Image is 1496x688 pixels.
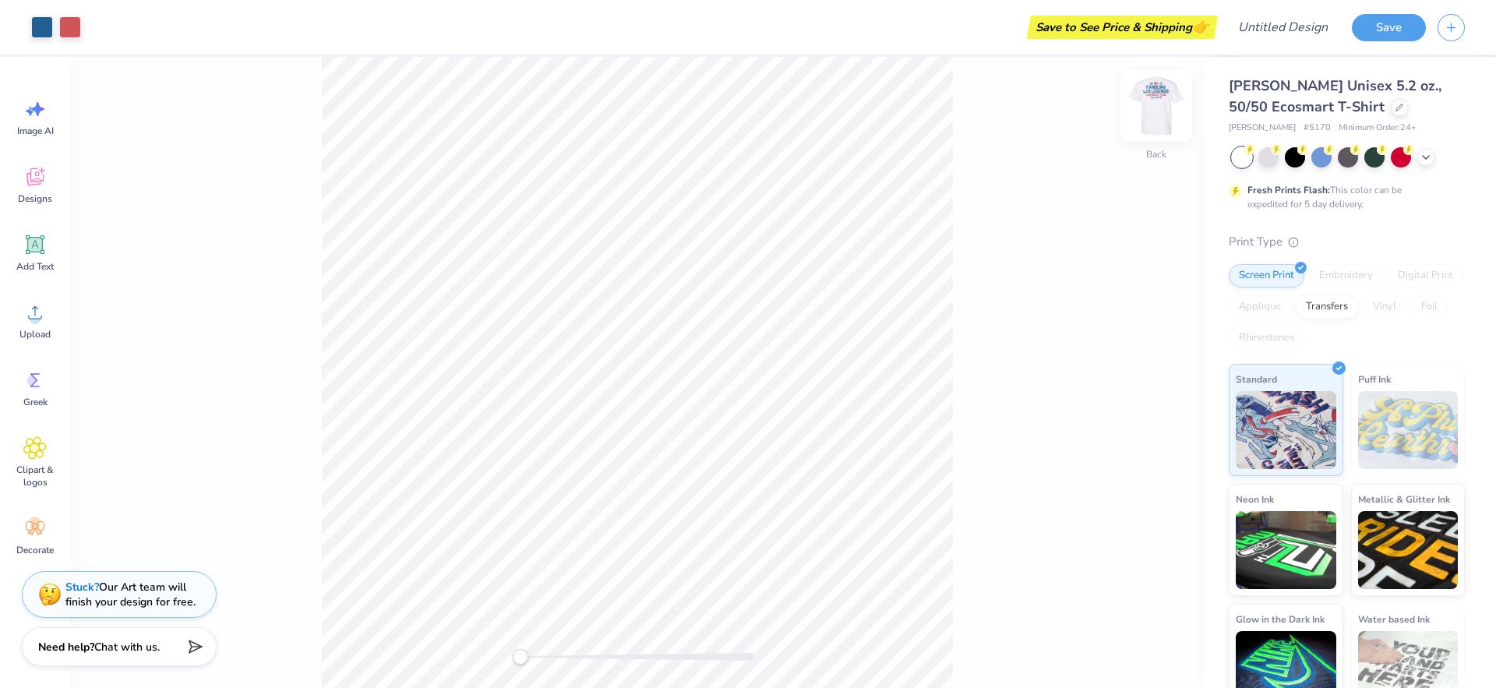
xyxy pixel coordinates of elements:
[513,649,528,665] div: Accessibility label
[1358,511,1459,589] img: Metallic & Glitter Ink
[1236,491,1274,507] span: Neon Ink
[19,328,51,340] span: Upload
[1411,295,1448,319] div: Foil
[1236,391,1336,469] img: Standard
[1229,122,1296,135] span: [PERSON_NAME]
[1226,12,1340,43] input: Untitled Design
[1358,491,1450,507] span: Metallic & Glitter Ink
[1236,511,1336,589] img: Neon Ink
[1192,17,1209,36] span: 👉
[1229,76,1441,116] span: [PERSON_NAME] Unisex 5.2 oz., 50/50 Ecosmart T-Shirt
[1236,611,1325,627] span: Glow in the Dark Ink
[65,580,196,609] div: Our Art team will finish your design for free.
[16,544,54,556] span: Decorate
[1229,264,1304,288] div: Screen Print
[17,125,54,137] span: Image AI
[1296,295,1358,319] div: Transfers
[38,640,94,654] strong: Need help?
[1229,295,1291,319] div: Applique
[65,580,99,595] strong: Stuck?
[1229,326,1304,350] div: Rhinestones
[1358,371,1391,387] span: Puff Ink
[1339,122,1417,135] span: Minimum Order: 24 +
[16,260,54,273] span: Add Text
[1031,16,1214,39] div: Save to See Price & Shipping
[1352,14,1426,41] button: Save
[1388,264,1463,288] div: Digital Print
[1358,391,1459,469] img: Puff Ink
[1146,147,1166,161] div: Back
[1304,122,1331,135] span: # 5170
[1247,184,1330,196] strong: Fresh Prints Flash:
[1229,233,1465,251] div: Print Type
[18,192,52,205] span: Designs
[1309,264,1383,288] div: Embroidery
[1236,371,1277,387] span: Standard
[1363,295,1406,319] div: Vinyl
[1125,75,1187,137] img: Back
[94,640,160,654] span: Chat with us.
[23,396,48,408] span: Greek
[1247,183,1439,211] div: This color can be expedited for 5 day delivery.
[1358,611,1430,627] span: Water based Ink
[9,464,61,489] span: Clipart & logos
